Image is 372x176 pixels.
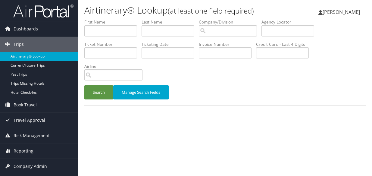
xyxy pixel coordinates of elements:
[14,21,38,36] span: Dashboards
[84,19,142,25] label: First Name
[256,41,313,47] label: Credit Card - Last 4 Digits
[84,4,272,17] h1: Airtinerary® Lookup
[318,3,366,21] a: [PERSON_NAME]
[14,143,33,159] span: Reporting
[261,19,319,25] label: Agency Locator
[84,85,113,99] button: Search
[84,63,147,69] label: Airline
[14,113,45,128] span: Travel Approval
[14,97,37,112] span: Book Travel
[142,41,199,47] label: Ticketing Date
[14,37,24,52] span: Trips
[199,19,261,25] label: Company/Division
[323,9,360,15] span: [PERSON_NAME]
[14,159,47,174] span: Company Admin
[142,19,199,25] label: Last Name
[14,128,50,143] span: Risk Management
[13,4,73,18] img: airportal-logo.png
[113,85,169,99] button: Manage Search Fields
[168,6,254,16] small: (at least one field required)
[199,41,256,47] label: Invoice Number
[84,41,142,47] label: Ticket Number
